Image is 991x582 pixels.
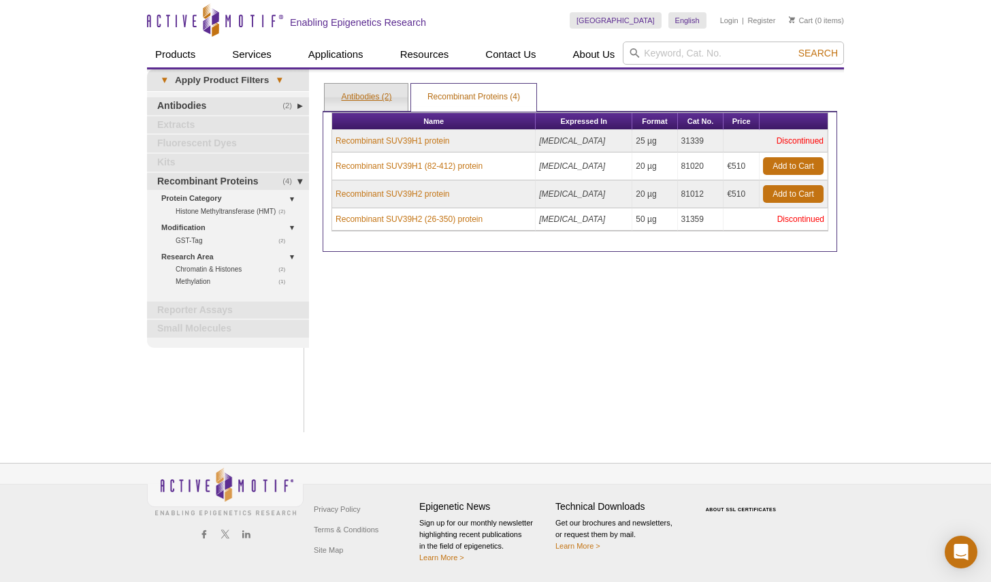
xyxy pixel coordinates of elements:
[419,517,549,564] p: Sign up for our monthly newsletter highlighting recent publications in the field of epigenetics.
[269,74,290,86] span: ▾
[310,540,346,560] a: Site Map
[419,553,464,562] a: Learn More >
[290,16,426,29] h2: Enabling Epigenetics Research
[692,487,794,517] table: Click to Verify - This site chose Symantec SSL for secure e-commerce and confidential communicati...
[419,501,549,513] h4: Epigenetic News
[147,464,304,519] img: Active Motif,
[147,135,309,152] a: Fluorescent Dyes
[747,16,775,25] a: Register
[555,517,685,552] p: Get our brochures and newsletters, or request them by mail.
[147,42,204,67] a: Products
[278,206,293,217] span: (2)
[798,48,838,59] span: Search
[147,302,309,319] a: Reporter Assays
[539,214,605,224] i: [MEDICAL_DATA]
[147,320,309,338] a: Small Molecules
[176,235,293,246] a: (2)GST-Tag
[147,97,309,115] a: (2)Antibodies
[789,16,795,23] img: Your Cart
[945,536,977,568] div: Open Intercom Messenger
[147,173,309,191] a: (4)Recombinant Proteins
[724,130,828,152] td: Discontinued
[724,152,760,180] td: €510
[632,180,677,208] td: 20 µg
[724,208,828,231] td: Discontinued
[668,12,706,29] a: English
[154,74,175,86] span: ▾
[336,135,449,147] a: Recombinant SUV39H1 protein
[176,206,293,217] a: (2)Histone Methyltransferase (HMT)
[706,507,777,512] a: ABOUT SSL CERTIFICATES
[555,542,600,550] a: Learn More >
[632,208,677,231] td: 50 µg
[555,501,685,513] h4: Technical Downloads
[282,97,299,115] span: (2)
[678,208,724,231] td: 31359
[539,136,605,146] i: [MEDICAL_DATA]
[678,152,724,180] td: 81020
[278,235,293,246] span: (2)
[789,16,813,25] a: Cart
[176,276,293,287] a: (1)Methylation
[147,154,309,172] a: Kits
[161,221,301,235] a: Modification
[161,191,301,206] a: Protein Category
[632,152,677,180] td: 20 µg
[724,113,760,130] th: Price
[678,113,724,130] th: Cat No.
[724,180,760,208] td: €510
[411,84,536,111] a: Recombinant Proteins (4)
[742,12,744,29] li: |
[632,130,677,152] td: 25 µg
[278,276,293,287] span: (1)
[147,116,309,134] a: Extracts
[678,180,724,208] td: 81012
[278,263,293,275] span: (2)
[539,189,605,199] i: [MEDICAL_DATA]
[763,185,824,203] a: Add to Cart
[536,113,632,130] th: Expressed In
[336,213,483,225] a: Recombinant SUV39H2 (26-350) protein
[477,42,544,67] a: Contact Us
[300,42,372,67] a: Applications
[176,263,293,275] a: (2)Chromatin & Histones
[161,250,301,264] a: Research Area
[720,16,738,25] a: Login
[325,84,408,111] a: Antibodies (2)
[565,42,623,67] a: About Us
[678,130,724,152] td: 31339
[789,12,844,29] li: (0 items)
[332,113,536,130] th: Name
[224,42,280,67] a: Services
[310,519,382,540] a: Terms & Conditions
[392,42,457,67] a: Resources
[794,47,842,59] button: Search
[147,69,309,91] a: ▾Apply Product Filters▾
[623,42,844,65] input: Keyword, Cat. No.
[632,113,677,130] th: Format
[539,161,605,171] i: [MEDICAL_DATA]
[310,499,363,519] a: Privacy Policy
[763,157,824,175] a: Add to Cart
[282,173,299,191] span: (4)
[336,188,449,200] a: Recombinant SUV39H2 protein
[336,160,483,172] a: Recombinant SUV39H1 (82-412) protein
[570,12,662,29] a: [GEOGRAPHIC_DATA]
